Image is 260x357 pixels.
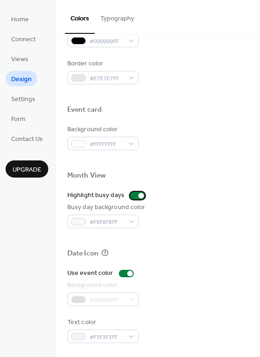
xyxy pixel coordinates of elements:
[11,95,35,104] span: Settings
[6,71,37,86] a: Design
[67,171,106,181] div: Month View
[90,140,124,149] span: #FFFFFFFF
[6,31,41,46] a: Connect
[67,249,98,259] div: Date Icon
[67,280,137,290] div: Background color
[6,51,34,66] a: Views
[90,217,124,227] span: #F8F8F8FF
[6,131,48,146] a: Contact Us
[11,115,26,124] span: Form
[11,55,28,64] span: Views
[67,191,124,200] div: Highlight busy days
[67,105,102,115] div: Event card
[6,160,48,178] button: Upgrade
[6,111,31,126] a: Form
[67,268,113,278] div: Use event color
[67,59,137,69] div: Border color
[11,134,43,144] span: Contact Us
[90,332,124,342] span: #F3F3F3FF
[11,35,36,45] span: Connect
[67,203,145,212] div: Busy day background color
[13,165,41,175] span: Upgrade
[11,75,32,84] span: Design
[11,15,29,25] span: Home
[90,74,124,83] span: #E7E7E7FF
[67,125,137,134] div: Background color
[6,11,34,26] a: Home
[67,318,137,327] div: Text color
[6,91,41,106] a: Settings
[90,37,124,46] span: #000000FF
